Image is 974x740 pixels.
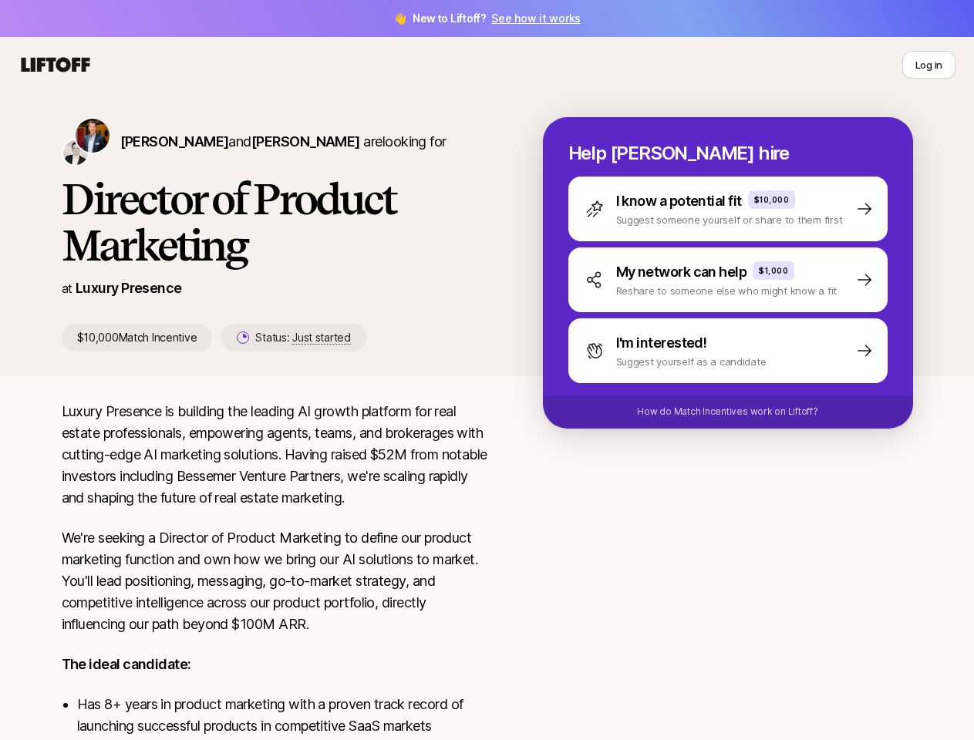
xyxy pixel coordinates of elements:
[616,354,767,369] p: Suggest yourself as a candidate
[251,133,360,150] span: [PERSON_NAME]
[62,527,494,635] p: We're seeking a Director of Product Marketing to define our product marketing function and own ho...
[62,278,72,298] p: at
[292,331,351,345] span: Just started
[62,401,494,509] p: Luxury Presence is building the leading AI growth platform for real estate professionals, empower...
[76,277,182,299] p: Luxury Presence
[393,9,581,28] span: 👋 New to Liftoff?
[255,328,350,347] p: Status:
[616,332,707,354] p: I'm interested!
[637,405,817,419] p: How do Match Incentives work on Liftoff?
[77,694,494,737] li: Has 8+ years in product marketing with a proven track record of launching successful products in ...
[228,133,359,150] span: and
[63,140,88,165] img: Kyle Scott
[568,143,888,164] p: Help [PERSON_NAME] hire
[120,131,447,153] p: are looking for
[616,283,838,298] p: Reshare to someone else who might know a fit
[62,324,213,351] p: $10,000 Match Incentive
[491,12,581,25] a: See how it works
[616,261,747,283] p: My network can help
[120,133,229,150] span: [PERSON_NAME]
[754,193,790,206] p: $10,000
[616,190,742,212] p: I know a potential fit
[62,656,191,672] strong: The ideal candidate:
[902,51,955,79] button: Log in
[616,212,843,227] p: Suggest someone yourself or share to them first
[62,176,494,268] h1: Director of Product Marketing
[759,264,788,277] p: $1,000
[76,119,110,153] img: Mark MacDonald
